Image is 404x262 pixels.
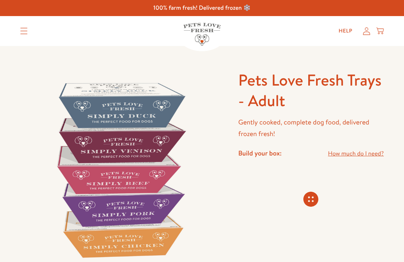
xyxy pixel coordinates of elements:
svg: Connecting store [303,192,318,207]
p: Gently cooked, complete dog food, delivered frozen fresh! [238,117,384,139]
h4: Build your box: [238,149,282,157]
img: Pets Love Fresh [183,23,221,46]
h1: Pets Love Fresh Trays - Adult [238,70,384,111]
a: How much do I need? [328,149,384,159]
summary: Translation missing: en.sections.header.menu [14,22,34,40]
a: Help [333,24,358,38]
